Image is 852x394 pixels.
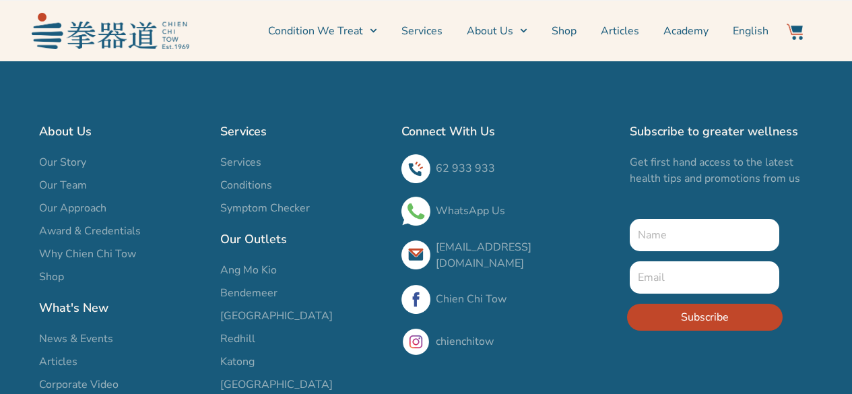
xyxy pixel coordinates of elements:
span: Conditions [220,177,272,193]
h2: Services [220,122,388,141]
a: Award & Credentials [39,223,207,239]
span: Bendemeer [220,285,277,301]
span: Corporate Video [39,376,119,393]
input: Email [630,261,780,294]
a: Why Chien Chi Tow [39,246,207,262]
a: Shop [39,269,207,285]
h2: Connect With Us [401,122,616,141]
a: Bendemeer [220,285,388,301]
a: About Us [467,14,527,48]
button: Subscribe [627,304,783,331]
h2: What's New [39,298,207,317]
span: Ang Mo Kio [220,262,277,278]
form: New Form [630,219,780,341]
a: [GEOGRAPHIC_DATA] [220,308,388,324]
span: Our Team [39,177,87,193]
a: Condition We Treat [268,14,377,48]
img: Website Icon-03 [787,24,803,40]
span: Our Story [39,154,86,170]
a: Our Story [39,154,207,170]
a: WhatsApp Us [436,203,505,218]
span: Redhill [220,331,255,347]
a: Ang Mo Kio [220,262,388,278]
a: English [733,14,768,48]
span: Articles [39,354,77,370]
a: Shop [552,14,577,48]
input: Name [630,219,780,251]
span: English [733,23,768,39]
a: Conditions [220,177,388,193]
span: Award & Credentials [39,223,141,239]
a: News & Events [39,331,207,347]
span: [GEOGRAPHIC_DATA] [220,376,333,393]
span: [GEOGRAPHIC_DATA] [220,308,333,324]
a: Our Team [39,177,207,193]
a: Corporate Video [39,376,207,393]
span: Shop [39,269,64,285]
span: Symptom Checker [220,200,310,216]
span: Services [220,154,261,170]
nav: Menu [196,14,768,48]
span: Why Chien Chi Tow [39,246,136,262]
a: chienchitow [436,334,494,349]
h2: Subscribe to greater wellness [630,122,814,141]
span: News & Events [39,331,113,347]
a: Our Approach [39,200,207,216]
span: Katong [220,354,255,370]
a: Articles [601,14,639,48]
a: Articles [39,354,207,370]
h2: Our Outlets [220,230,388,249]
span: Subscribe [681,309,729,325]
h2: About Us [39,122,207,141]
a: 62 933 933 [436,161,495,176]
a: [GEOGRAPHIC_DATA] [220,376,388,393]
a: Redhill [220,331,388,347]
a: Academy [663,14,709,48]
a: Symptom Checker [220,200,388,216]
p: Get first hand access to the latest health tips and promotions from us [630,154,814,187]
span: Our Approach [39,200,106,216]
a: Services [401,14,443,48]
a: [EMAIL_ADDRESS][DOMAIN_NAME] [436,240,531,271]
a: Chien Chi Tow [436,292,506,306]
a: Katong [220,354,388,370]
a: Services [220,154,388,170]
